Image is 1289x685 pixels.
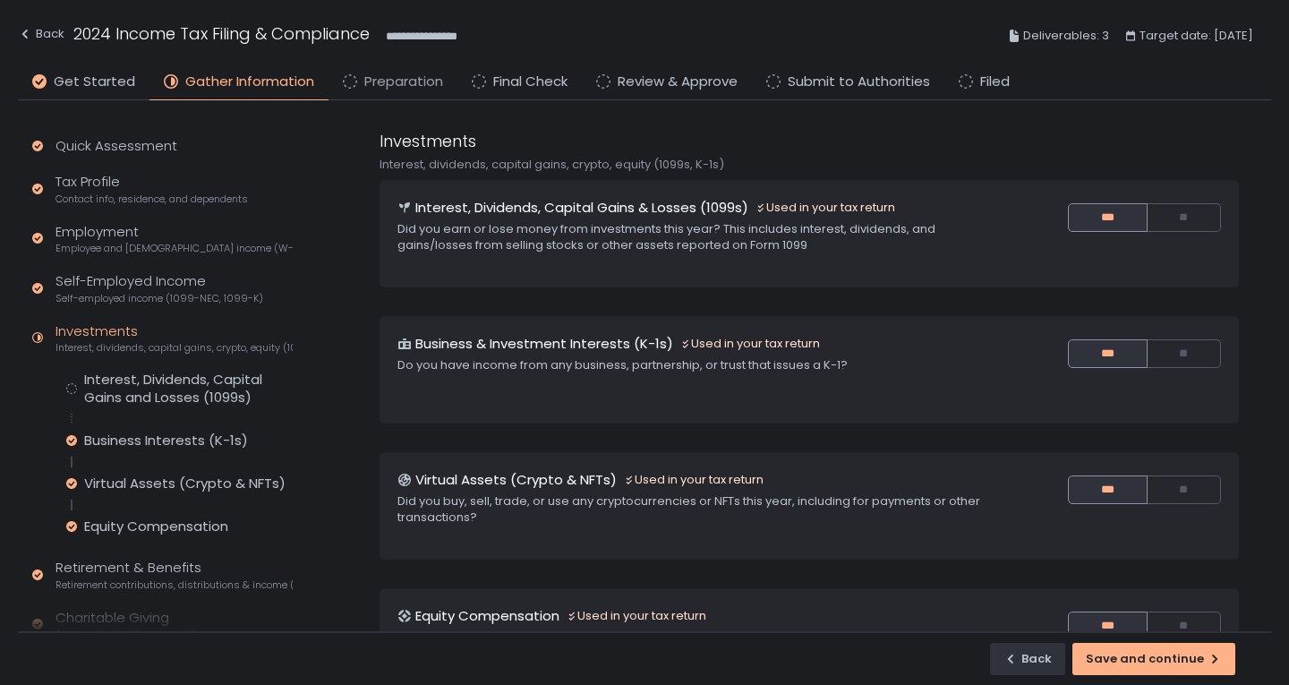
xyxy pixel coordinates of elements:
[680,336,820,352] div: Used in your tax return
[55,578,293,592] span: Retirement contributions, distributions & income (1099-R, 5498)
[1086,651,1222,667] div: Save and continue
[415,334,673,355] h1: Business & Investment Interests (K-1s)
[84,371,293,407] div: Interest, Dividends, Capital Gains and Losses (1099s)
[397,221,996,253] div: Did you earn or lose money from investments this year? This includes interest, dividends, and gai...
[54,72,135,92] span: Get Started
[55,321,293,355] div: Investments
[618,72,738,92] span: Review & Approve
[55,292,263,305] span: Self-employed income (1099-NEC, 1099-K)
[364,72,443,92] span: Preparation
[380,157,1239,173] div: Interest, dividends, capital gains, crypto, equity (1099s, K-1s)
[18,23,64,45] div: Back
[493,72,568,92] span: Final Check
[84,432,248,450] div: Business Interests (K-1s)
[18,21,64,51] button: Back
[1140,25,1253,47] span: Target date: [DATE]
[567,608,706,624] div: Used in your tax return
[415,198,748,218] h1: Interest, Dividends, Capital Gains & Losses (1099s)
[980,72,1010,92] span: Filed
[380,129,476,153] h1: Investments
[397,357,996,373] div: Do you have income from any business, partnership, or trust that issues a K-1?
[84,518,228,535] div: Equity Compensation
[55,628,203,641] span: Charitable donations and gifts
[55,136,177,157] div: Quick Assessment
[1003,651,1052,667] div: Back
[755,200,895,216] div: Used in your tax return
[55,558,293,592] div: Retirement & Benefits
[55,608,203,642] div: Charitable Giving
[55,172,248,206] div: Tax Profile
[397,629,996,662] div: Did you receive or exercise any stock options or equity this year? This includes RSUs, ISOs, NSOs...
[415,606,559,627] h1: Equity Compensation
[55,242,293,255] span: Employee and [DEMOGRAPHIC_DATA] income (W-2s)
[624,472,764,488] div: Used in your tax return
[990,643,1065,675] button: Back
[1072,643,1235,675] button: Save and continue
[55,222,293,256] div: Employment
[788,72,930,92] span: Submit to Authorities
[84,475,286,492] div: Virtual Assets (Crypto & NFTs)
[55,271,263,305] div: Self-Employed Income
[415,470,617,491] h1: Virtual Assets (Crypto & NFTs)
[55,341,293,355] span: Interest, dividends, capital gains, crypto, equity (1099s, K-1s)
[1023,25,1109,47] span: Deliverables: 3
[397,493,996,526] div: Did you buy, sell, trade, or use any cryptocurrencies or NFTs this year, including for payments o...
[55,193,248,206] span: Contact info, residence, and dependents
[185,72,314,92] span: Gather Information
[73,21,370,46] h1: 2024 Income Tax Filing & Compliance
